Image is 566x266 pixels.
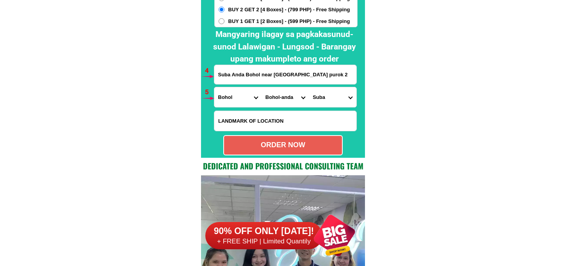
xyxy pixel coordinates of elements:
[224,140,342,150] div: ORDER NOW
[205,87,214,97] h6: 5
[219,7,224,12] input: BUY 2 GET 2 [4 Boxes] - (799 PHP) - Free Shipping
[201,160,365,172] h2: Dedicated and professional consulting team
[214,111,356,131] input: Input LANDMARKOFLOCATION
[228,6,350,14] span: BUY 2 GET 2 [4 Boxes] - (799 PHP) - Free Shipping
[205,225,322,237] h6: 90% OFF ONLY [DATE]!
[205,66,214,76] h6: 4
[228,18,350,25] span: BUY 1 GET 1 [2 Boxes] - (599 PHP) - Free Shipping
[309,87,356,107] select: Select commune
[214,87,262,107] select: Select province
[214,65,356,84] input: Input address
[219,18,224,24] input: BUY 1 GET 1 [2 Boxes] - (599 PHP) - Free Shipping
[205,237,322,246] h6: + FREE SHIP | Limited Quantily
[208,28,361,65] h2: Mangyaring ilagay sa pagkakasunud-sunod Lalawigan - Lungsod - Barangay upang makumpleto ang order
[262,87,309,107] select: Select district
